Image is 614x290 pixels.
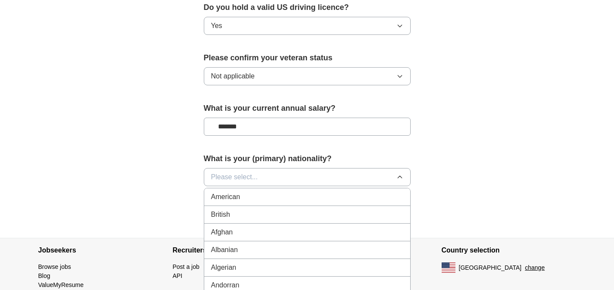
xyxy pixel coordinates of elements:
[204,17,411,35] button: Yes
[211,245,238,255] span: Albanian
[211,21,222,31] span: Yes
[211,209,230,220] span: British
[204,103,411,114] label: What is your current annual salary?
[204,168,411,186] button: Please select...
[211,71,255,81] span: Not applicable
[204,153,411,165] label: What is your (primary) nationality?
[173,272,183,279] a: API
[211,262,237,273] span: Algerian
[211,227,233,237] span: Afghan
[173,263,199,270] a: Post a job
[442,262,455,273] img: US flag
[38,263,71,270] a: Browse jobs
[211,192,240,202] span: American
[204,67,411,85] button: Not applicable
[38,272,50,279] a: Blog
[459,263,522,272] span: [GEOGRAPHIC_DATA]
[442,238,576,262] h4: Country selection
[38,281,84,288] a: ValueMyResume
[204,52,411,64] label: Please confirm your veteran status
[211,172,258,182] span: Please select...
[204,2,411,13] label: Do you hold a valid US driving licence?
[525,263,545,272] button: change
